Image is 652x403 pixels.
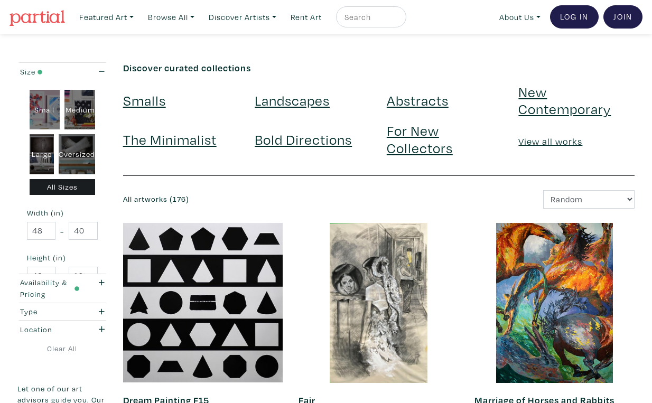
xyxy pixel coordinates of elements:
small: Width (in) [27,209,98,217]
a: Log In [550,5,599,29]
a: Abstracts [387,91,449,109]
div: Oversized [59,134,95,174]
a: New Contemporary [518,82,611,118]
a: Rent Art [286,6,327,28]
button: Location [17,321,107,338]
div: Location [20,324,80,335]
a: About Us [495,6,545,28]
div: Large [30,134,54,174]
a: Discover Artists [204,6,281,28]
span: - [60,224,64,238]
div: All Sizes [30,179,96,195]
button: Availability & Pricing [17,274,107,303]
a: Browse All [143,6,199,28]
a: Landscapes [255,91,330,109]
a: For New Collectors [387,121,453,156]
a: Join [603,5,642,29]
a: View all works [518,135,582,147]
small: Height (in) [27,254,98,261]
h6: All artworks (176) [123,195,371,204]
div: Availability & Pricing [20,277,80,299]
div: Small [30,90,60,130]
span: - [60,269,64,283]
div: Size [20,66,80,78]
a: Smalls [123,91,166,109]
button: Type [17,303,107,321]
div: Medium [64,90,95,130]
input: Search [343,11,396,24]
a: Featured Art [74,6,138,28]
a: The Minimalist [123,130,217,148]
button: Size [17,63,107,80]
a: Bold Directions [255,130,352,148]
h6: Discover curated collections [123,62,635,74]
a: Clear All [17,343,107,354]
div: Type [20,306,80,317]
